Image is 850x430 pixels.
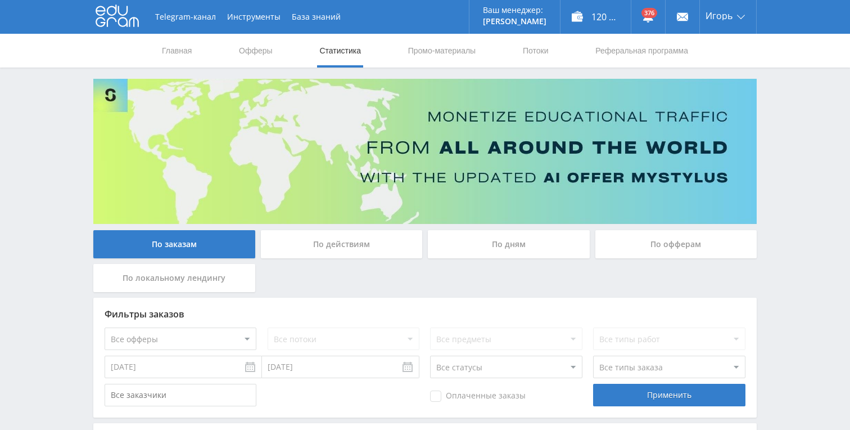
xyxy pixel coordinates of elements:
[105,384,256,406] input: Все заказчики
[483,6,546,15] p: Ваш менеджер:
[105,309,745,319] div: Фильтры заказов
[261,230,423,258] div: По действиям
[93,264,255,292] div: По локальному лендингу
[238,34,274,68] a: Офферы
[430,391,526,402] span: Оплаченные заказы
[428,230,590,258] div: По дням
[483,17,546,26] p: [PERSON_NAME]
[318,34,362,68] a: Статистика
[593,384,745,406] div: Применить
[161,34,193,68] a: Главная
[93,230,255,258] div: По заказам
[522,34,550,68] a: Потоки
[594,34,689,68] a: Реферальная программа
[706,11,733,20] span: Игорь
[407,34,477,68] a: Промо-материалы
[93,79,757,224] img: Banner
[595,230,757,258] div: По офферам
